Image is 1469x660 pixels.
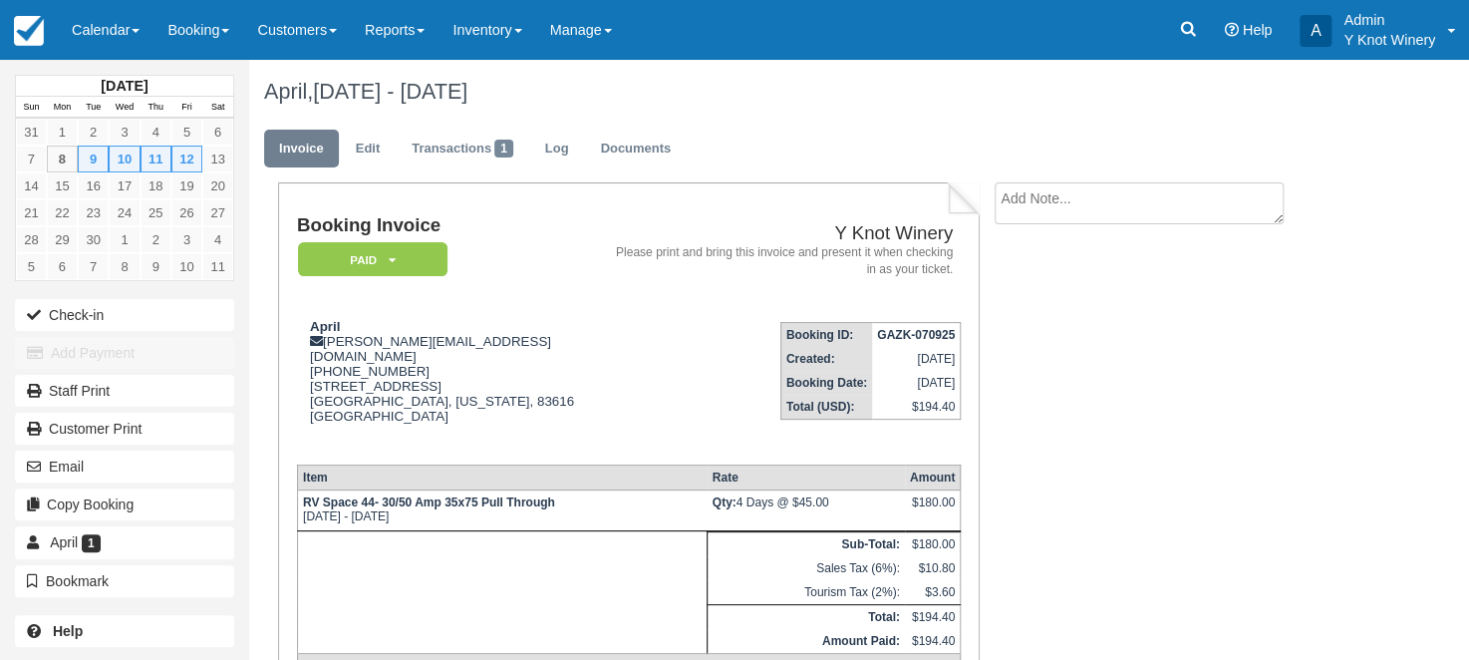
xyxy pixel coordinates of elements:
button: Copy Booking [15,489,234,520]
div: [PERSON_NAME][EMAIL_ADDRESS][DOMAIN_NAME] [PHONE_NUMBER] [STREET_ADDRESS] [GEOGRAPHIC_DATA], [US_... [297,319,601,449]
a: 7 [78,253,109,280]
span: 1 [82,534,101,552]
a: Staff Print [15,375,234,407]
i: Help [1225,23,1239,37]
th: Item [297,466,707,491]
a: 29 [47,226,78,253]
a: 15 [47,172,78,199]
div: $180.00 [910,495,955,525]
a: 14 [16,172,47,199]
strong: [DATE] [101,78,147,94]
a: 24 [109,199,140,226]
span: Help [1243,22,1273,38]
a: 7 [16,146,47,172]
th: Sat [202,97,233,119]
a: 30 [78,226,109,253]
td: [DATE] [872,371,961,395]
a: 2 [141,226,171,253]
a: 9 [141,253,171,280]
span: 1 [494,140,513,158]
a: 10 [171,253,202,280]
address: Please print and bring this invoice and present it when checking in as your ticket. [609,244,953,278]
a: 4 [141,119,171,146]
a: 27 [202,199,233,226]
a: 3 [171,226,202,253]
td: [DATE] - [DATE] [297,491,707,531]
a: Help [15,615,234,647]
th: Booking Date: [780,371,872,395]
a: 11 [141,146,171,172]
a: 11 [202,253,233,280]
th: Booking ID: [780,323,872,348]
a: 4 [202,226,233,253]
a: 3 [109,119,140,146]
a: 26 [171,199,202,226]
a: 12 [171,146,202,172]
a: 6 [202,119,233,146]
button: Add Payment [15,337,234,369]
button: Email [15,451,234,483]
td: Sales Tax (6%): [708,556,905,580]
span: [DATE] - [DATE] [313,79,467,104]
a: 17 [109,172,140,199]
td: $3.60 [905,580,961,605]
a: 1 [109,226,140,253]
strong: RV Space 44- 30/50 Amp 35x75 Pull Through [303,495,555,509]
td: $194.40 [905,629,961,654]
p: Y Knot Winery [1343,30,1435,50]
div: A [1300,15,1331,47]
td: $194.40 [872,395,961,420]
a: Log [530,130,584,168]
a: 6 [47,253,78,280]
a: Documents [585,130,686,168]
td: $180.00 [905,532,961,557]
a: 21 [16,199,47,226]
em: Paid [298,242,447,277]
a: Invoice [264,130,339,168]
td: [DATE] [872,347,961,371]
a: 16 [78,172,109,199]
p: Admin [1343,10,1435,30]
a: 10 [109,146,140,172]
button: Check-in [15,299,234,331]
button: Bookmark [15,565,234,597]
a: 8 [47,146,78,172]
a: 25 [141,199,171,226]
th: Fri [171,97,202,119]
a: Paid [297,241,441,278]
th: Total: [708,605,905,630]
strong: Qty [713,495,736,509]
td: 4 Days @ $45.00 [708,491,905,531]
img: checkfront-main-nav-mini-logo.png [14,16,44,46]
a: Edit [341,130,395,168]
a: April 1 [15,526,234,558]
a: 5 [171,119,202,146]
th: Thu [141,97,171,119]
td: $194.40 [905,605,961,630]
th: Tue [78,97,109,119]
a: 23 [78,199,109,226]
td: $10.80 [905,556,961,580]
a: 13 [202,146,233,172]
a: 20 [202,172,233,199]
td: Tourism Tax (2%): [708,580,905,605]
a: 19 [171,172,202,199]
th: Total (USD): [780,395,872,420]
span: April [50,534,78,550]
th: Mon [47,97,78,119]
th: Rate [708,466,905,491]
strong: April [310,319,340,334]
b: Help [53,623,83,639]
h1: Booking Invoice [297,215,601,236]
a: 18 [141,172,171,199]
th: Amount [905,466,961,491]
th: Sun [16,97,47,119]
th: Wed [109,97,140,119]
h2: Y Knot Winery [609,223,953,244]
th: Created: [780,347,872,371]
a: 1 [47,119,78,146]
a: 22 [47,199,78,226]
th: Sub-Total: [708,532,905,557]
h1: April, [264,80,1336,104]
a: 31 [16,119,47,146]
